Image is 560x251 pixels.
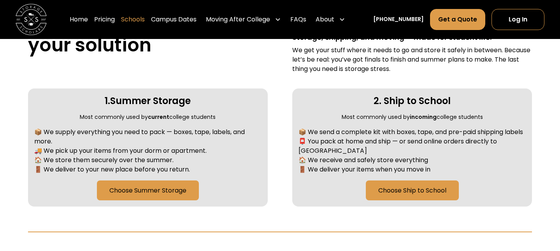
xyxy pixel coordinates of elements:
[374,95,451,107] h3: 2. Ship to School
[16,4,47,35] a: home
[373,15,424,23] a: [PHONE_NUMBER]
[151,9,197,30] a: Campus Dates
[70,9,88,30] a: Home
[105,95,110,107] div: 1.
[148,113,169,121] strong: current
[206,15,270,24] div: Moving After College
[292,46,532,74] div: We get your stuff where it needs to go and store it safely in between. Because let’s be real: you...
[203,9,284,30] div: Moving After College
[97,180,199,200] a: Choose Summer Storage
[290,9,306,30] a: FAQs
[410,113,437,121] strong: incoming
[316,15,334,24] div: About
[110,95,191,107] h3: Summer Storage
[80,113,216,121] div: Most commonly used by college students
[298,127,526,174] div: 📦 We send a complete kit with boxes, tape, and pre-paid shipping labels 📮 You pack at home and sh...
[492,9,544,30] a: Log In
[28,12,268,57] h2: Step 2. Choose your solution
[366,180,459,200] a: Choose Ship to School
[16,4,47,35] img: Storage Scholars main logo
[121,9,145,30] a: Schools
[312,9,348,30] div: About
[430,9,485,30] a: Get a Quote
[94,9,115,30] a: Pricing
[34,127,262,174] div: 📦 We supply everything you need to pack — boxes, tape, labels, and more. 🚚 We pick up your items ...
[342,113,483,121] div: Most commonly used by college students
